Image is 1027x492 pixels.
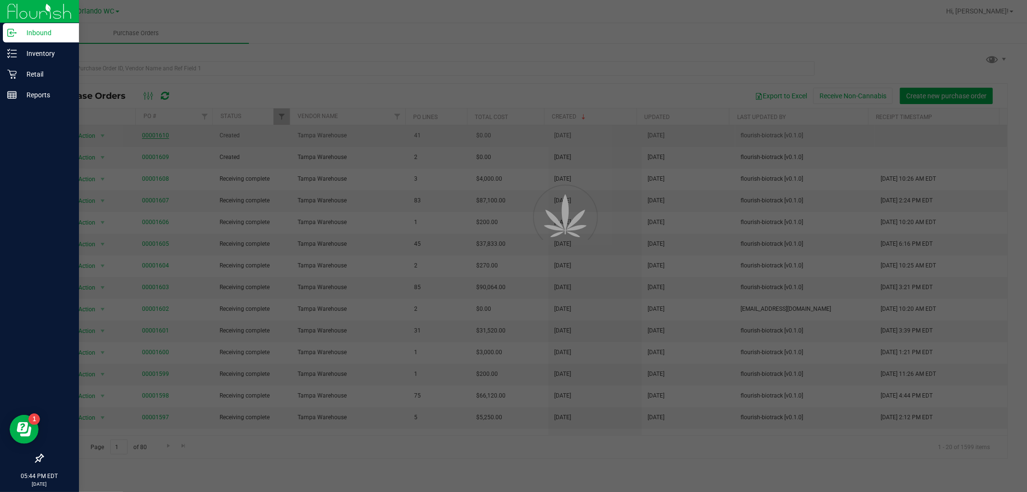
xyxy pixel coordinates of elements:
[7,90,17,100] inline-svg: Reports
[28,413,40,425] iframe: Resource center unread badge
[17,48,75,59] p: Inventory
[17,89,75,101] p: Reports
[7,69,17,79] inline-svg: Retail
[4,480,75,488] p: [DATE]
[17,68,75,80] p: Retail
[10,415,39,444] iframe: Resource center
[4,472,75,480] p: 05:44 PM EDT
[7,49,17,58] inline-svg: Inventory
[17,27,75,39] p: Inbound
[7,28,17,38] inline-svg: Inbound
